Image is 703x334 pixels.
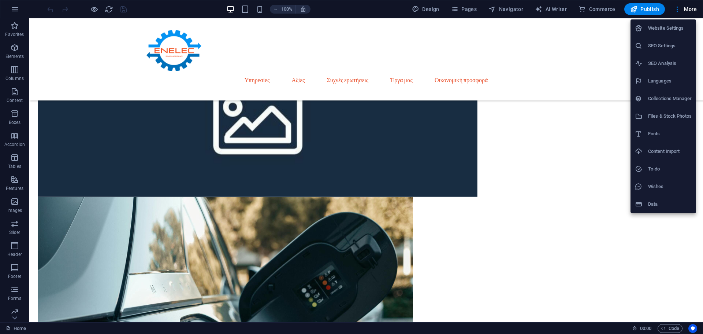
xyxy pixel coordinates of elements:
h6: Website Settings [648,24,692,33]
h6: SEO Analysis [648,59,692,68]
h6: Collections Manager [648,94,692,103]
h6: Fonts [648,129,692,138]
h6: SEO Settings [648,41,692,50]
h6: Data [648,200,692,209]
h6: Languages [648,77,692,85]
h6: Wishes [648,182,692,191]
h6: To-do [648,165,692,173]
h6: Files & Stock Photos [648,112,692,121]
h6: Content Import [648,147,692,156]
